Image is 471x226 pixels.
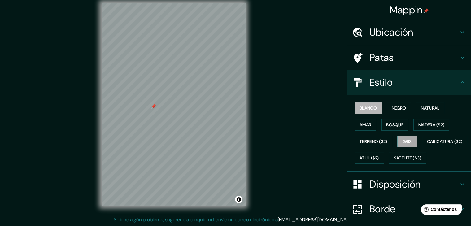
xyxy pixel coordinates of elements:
a: [EMAIL_ADDRESS][DOMAIN_NAME] [278,216,354,223]
button: Terreno ($2) [355,136,392,147]
font: Natural [421,105,439,111]
button: Activar o desactivar atribución [235,196,242,203]
font: Mappin [390,3,423,16]
font: Ubicación [369,26,413,39]
div: Disposición [347,172,471,197]
font: Patas [369,51,394,64]
button: Azul ($2) [355,152,384,164]
font: Satélite ($3) [394,155,421,161]
button: Gris [397,136,417,147]
font: Negro [392,105,406,111]
font: Bosque [386,122,403,128]
font: Azul ($2) [360,155,379,161]
font: Madera ($2) [418,122,444,128]
button: Negro [387,102,411,114]
font: Estilo [369,76,393,89]
button: Amar [355,119,376,131]
button: Satélite ($3) [389,152,426,164]
div: Borde [347,197,471,221]
font: Gris [403,139,412,144]
iframe: Lanzador de widgets de ayuda [416,202,464,219]
font: Borde [369,202,395,215]
font: Si tiene algún problema, sugerencia o inquietud, envíe un correo electrónico a [114,216,278,223]
font: Disposición [369,178,421,191]
button: Bosque [381,119,408,131]
button: Caricatura ($2) [422,136,468,147]
font: Amar [360,122,371,128]
font: Terreno ($2) [360,139,387,144]
button: Natural [416,102,444,114]
div: Patas [347,45,471,70]
font: Blanco [360,105,377,111]
div: Ubicación [347,20,471,45]
img: pin-icon.png [424,8,429,13]
div: Estilo [347,70,471,95]
button: Madera ($2) [413,119,449,131]
canvas: Mapa [102,3,246,206]
font: Caricatura ($2) [427,139,463,144]
button: Blanco [355,102,382,114]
